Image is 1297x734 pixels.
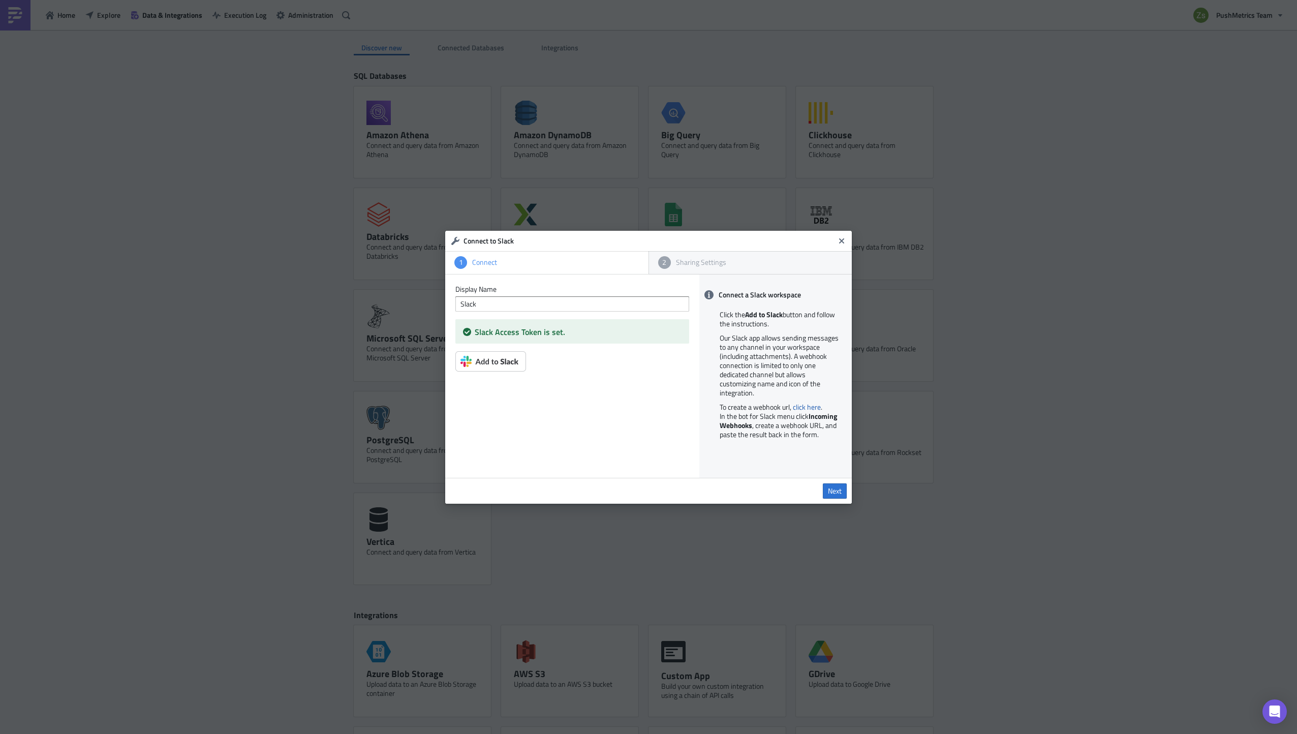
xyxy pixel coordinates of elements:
[454,256,467,269] div: 1
[720,310,842,328] p: Click the button and follow the instructions.
[455,285,689,294] label: Display Name
[720,403,842,439] p: To create a webhook url, . In the bot for Slack menu click , create a webhook URL, and paste the ...
[455,351,526,372] img: Add to Slack
[828,486,842,496] span: Next
[699,285,852,305] div: Connect a Slack workspace
[823,483,847,499] a: Next
[745,309,783,320] b: Add to Slack
[464,236,835,246] h6: Connect to Slack
[720,411,837,431] b: Incoming Webhooks
[671,258,843,267] div: Sharing Settings
[720,333,842,397] p: Our Slack app allows sending messages to any channel in your workspace (including attachments). A...
[793,402,821,412] a: click here
[455,296,689,312] input: Give it a name
[1262,699,1287,724] div: Open Intercom Messenger
[834,233,849,249] button: Close
[658,256,671,269] div: 2
[475,328,682,336] h5: Slack Access Token is set.
[467,258,639,267] div: Connect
